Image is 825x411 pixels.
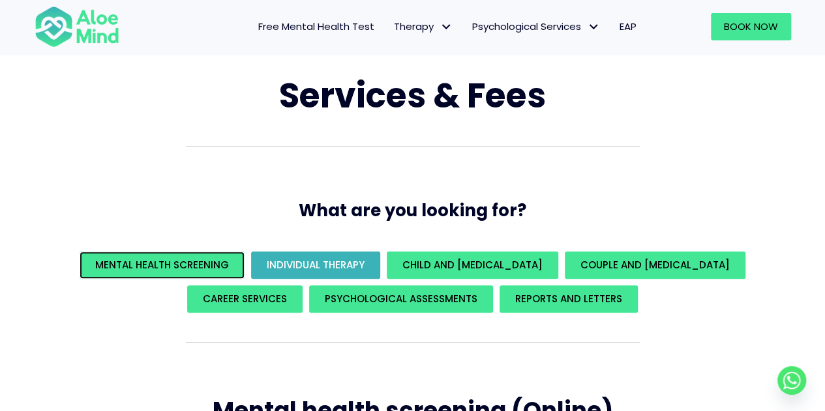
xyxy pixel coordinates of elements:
[80,251,245,279] a: Mental Health Screening
[724,20,778,33] span: Book Now
[35,5,119,48] img: Aloe mind Logo
[472,20,600,33] span: Psychological Services
[620,20,637,33] span: EAP
[95,258,229,272] span: Mental Health Screening
[187,285,303,313] a: Career Services
[500,285,638,313] a: REPORTS AND LETTERS
[384,13,462,40] a: TherapyTherapy: submenu
[437,18,456,36] span: Therapy: submenu
[462,13,610,40] a: Psychological ServicesPsychological Services: submenu
[136,13,646,40] nav: Menu
[309,285,493,313] a: Psychological assessments
[711,13,791,40] a: Book Now
[251,251,380,279] a: Individual Therapy
[394,20,453,33] span: Therapy
[515,292,622,305] span: REPORTS AND LETTERS
[565,251,745,279] a: Couple and [MEDICAL_DATA]
[387,251,558,279] a: Child and [MEDICAL_DATA]
[325,292,477,305] span: Psychological assessments
[35,248,791,316] div: What are you looking for?
[584,18,603,36] span: Psychological Services: submenu
[580,258,730,272] span: Couple and [MEDICAL_DATA]
[258,20,374,33] span: Free Mental Health Test
[203,292,287,305] span: Career Services
[248,13,384,40] a: Free Mental Health Test
[267,258,365,272] span: Individual Therapy
[279,72,546,119] span: Services & Fees
[299,199,526,222] span: What are you looking for?
[777,366,806,395] a: Whatsapp
[402,258,543,272] span: Child and [MEDICAL_DATA]
[610,13,646,40] a: EAP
